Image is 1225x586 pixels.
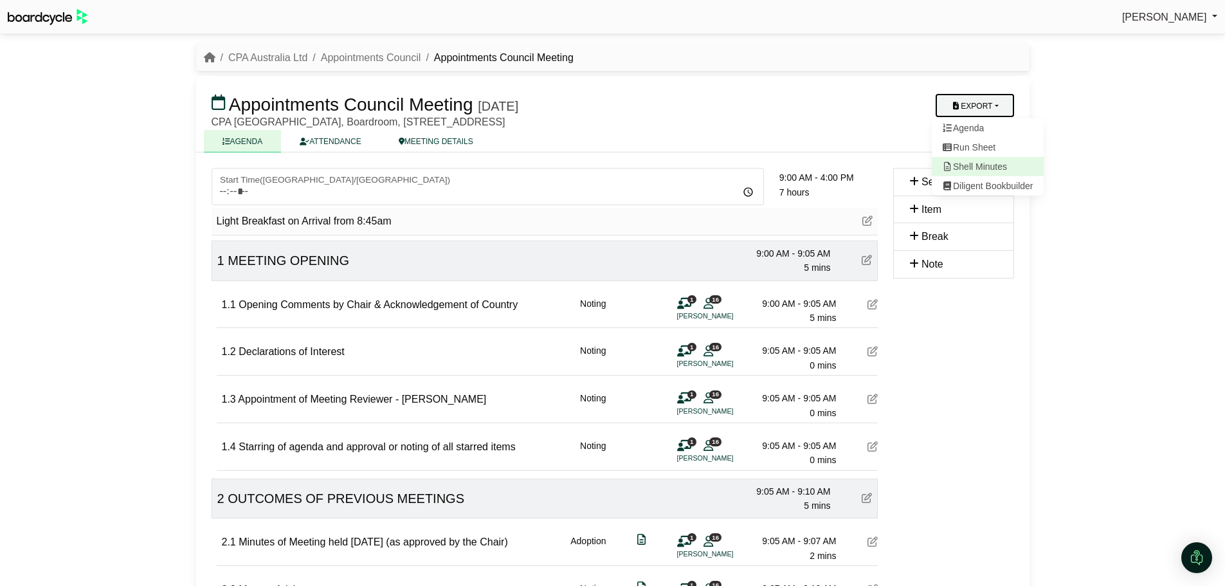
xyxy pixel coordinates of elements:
[709,533,721,542] span: 16
[741,484,831,499] div: 9:05 AM - 9:10 AM
[747,534,837,548] div: 9:05 AM - 9:07 AM
[228,491,464,506] span: OUTCOMES OF PREVIOUS MEETINGS
[687,390,696,399] span: 1
[932,138,1044,157] a: Run Sheet
[804,262,830,273] span: 5 mins
[687,295,696,304] span: 1
[709,343,721,351] span: 16
[709,390,721,399] span: 16
[779,170,878,185] div: 9:00 AM - 4:00 PM
[810,408,836,418] span: 0 mins
[478,98,518,114] div: [DATE]
[239,299,518,310] span: Opening Comments by Chair & Acknowledgement of Country
[229,95,473,114] span: Appointments Council Meeting
[580,343,606,372] div: Noting
[687,343,696,351] span: 1
[222,536,236,547] span: 2.1
[932,118,1044,138] a: Agenda
[8,9,87,25] img: BoardcycleBlackGreen-aaafeed430059cb809a45853b8cf6d952af9d84e6e89e1f1685b34bfd5cb7d64.svg
[238,394,486,405] span: Appointment of Meeting Reviewer - [PERSON_NAME]
[217,491,224,506] span: 2
[222,441,236,452] span: 1.4
[709,295,721,304] span: 16
[747,297,837,311] div: 9:00 AM - 9:05 AM
[810,360,836,371] span: 0 mins
[810,455,836,465] span: 0 mins
[921,176,956,187] span: Section
[421,50,573,66] li: Appointments Council Meeting
[204,50,574,66] nav: breadcrumb
[747,343,837,358] div: 9:05 AM - 9:05 AM
[921,259,943,270] span: Note
[921,204,941,215] span: Item
[222,394,236,405] span: 1.3
[239,441,515,452] span: Starring of agenda and approval or noting of all starred items
[936,94,1013,117] button: Export
[281,130,379,152] a: ATTENDANCE
[222,346,236,357] span: 1.2
[1122,12,1207,23] span: [PERSON_NAME]
[677,549,774,560] li: [PERSON_NAME]
[1122,9,1217,26] a: [PERSON_NAME]
[921,231,948,242] span: Break
[677,406,774,417] li: [PERSON_NAME]
[222,299,236,310] span: 1.1
[1181,542,1212,573] div: Open Intercom Messenger
[239,346,345,357] span: Declarations of Interest
[239,536,508,547] span: Minutes of Meeting held [DATE] (as approved by the Chair)
[687,437,696,446] span: 1
[321,52,421,63] a: Appointments Council
[217,215,392,226] span: Light Breakfast on Arrival from 8:45am
[741,246,831,261] div: 9:00 AM - 9:05 AM
[677,358,774,369] li: [PERSON_NAME]
[810,313,836,323] span: 5 mins
[580,439,606,468] div: Noting
[217,253,224,268] span: 1
[804,500,830,511] span: 5 mins
[228,253,349,268] span: MEETING OPENING
[570,534,606,563] div: Adoption
[810,551,836,561] span: 2 mins
[580,391,606,420] div: Noting
[709,437,721,446] span: 16
[580,297,606,325] div: Noting
[747,391,837,405] div: 9:05 AM - 9:05 AM
[212,116,505,127] span: CPA [GEOGRAPHIC_DATA], Boardroom, [STREET_ADDRESS]
[380,130,492,152] a: MEETING DETAILS
[677,453,774,464] li: [PERSON_NAME]
[228,52,307,63] a: CPA Australia Ltd
[932,157,1044,176] a: Shell Minutes
[932,176,1044,196] a: Diligent Bookbuilder
[747,439,837,453] div: 9:05 AM - 9:05 AM
[779,187,810,197] span: 7 hours
[687,533,696,542] span: 1
[204,130,282,152] a: AGENDA
[677,311,774,322] li: [PERSON_NAME]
